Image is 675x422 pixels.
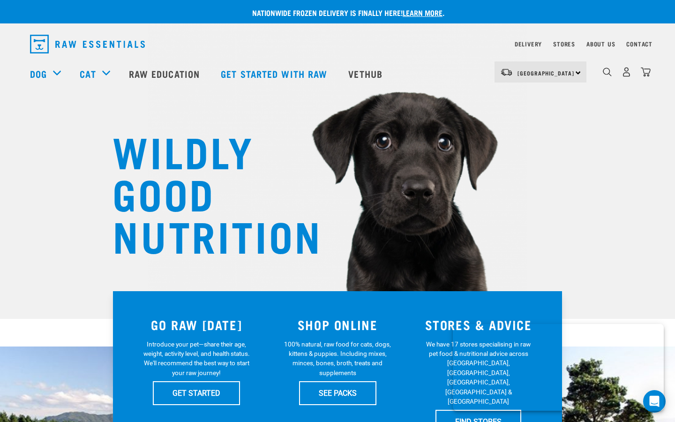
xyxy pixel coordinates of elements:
a: About Us [586,42,615,45]
a: Delivery [515,42,542,45]
a: Vethub [339,55,394,92]
h1: WILDLY GOOD NUTRITION [112,129,300,256]
p: Introduce your pet—share their age, weight, activity level, and health status. We'll recommend th... [142,339,252,378]
p: We have 17 stores specialising in raw pet food & nutritional advice across [GEOGRAPHIC_DATA], [GE... [423,339,533,407]
a: Cat [80,67,96,81]
img: Raw Essentials Logo [30,35,145,53]
p: 100% natural, raw food for cats, dogs, kittens & puppies. Including mixes, minces, bones, broth, ... [283,339,393,378]
a: Contact [626,42,652,45]
img: user.png [622,67,631,77]
img: van-moving.png [500,68,513,76]
img: home-icon@2x.png [641,67,651,77]
h3: GO RAW [DATE] [132,317,262,332]
a: Raw Education [120,55,211,92]
span: [GEOGRAPHIC_DATA] [517,71,574,75]
a: Get started with Raw [211,55,339,92]
nav: dropdown navigation [22,31,652,57]
a: GET STARTED [153,381,240,405]
h3: STORES & ADVICE [413,317,543,332]
img: home-icon-1@2x.png [603,68,612,76]
a: Stores [553,42,575,45]
a: SEE PACKS [299,381,376,405]
h3: SHOP ONLINE [273,317,403,332]
a: Learn more [403,10,442,15]
a: Dog [30,67,47,81]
